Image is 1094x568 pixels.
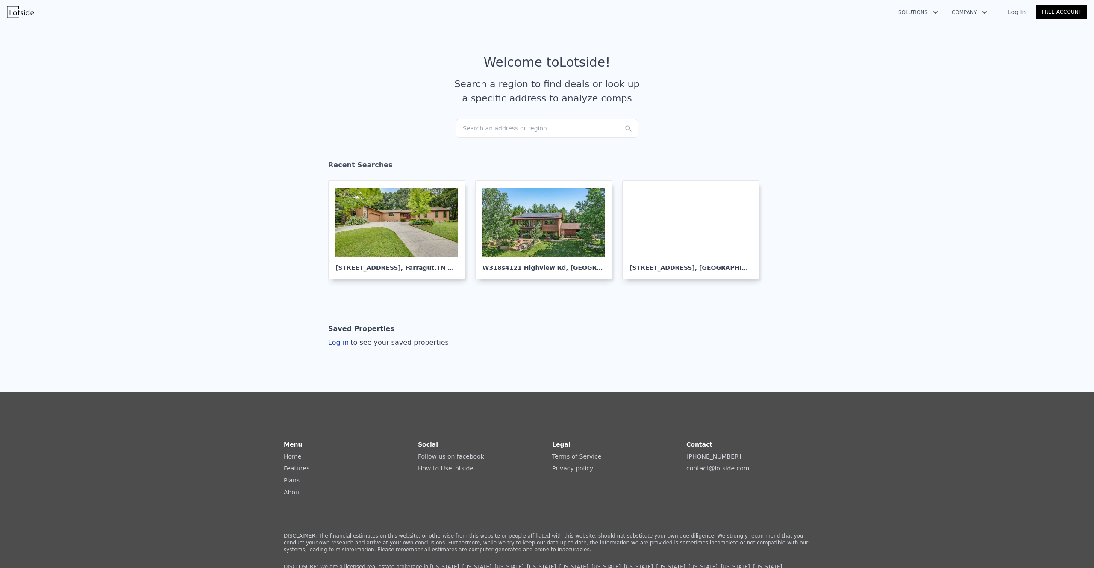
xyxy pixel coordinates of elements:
[284,489,301,496] a: About
[945,5,994,20] button: Company
[418,465,473,472] a: How to UseLotside
[1036,5,1087,19] a: Free Account
[686,453,741,460] a: [PHONE_NUMBER]
[552,465,593,472] a: Privacy policy
[451,77,643,105] div: Search a region to find deals or look up a specific address to analyze comps
[284,477,300,484] a: Plans
[629,257,752,272] div: [STREET_ADDRESS] , [GEOGRAPHIC_DATA]
[328,337,449,348] div: Log in
[997,8,1036,16] a: Log In
[475,180,619,279] a: W318s4121 Highview Rd, [GEOGRAPHIC_DATA]
[284,441,302,448] strong: Menu
[686,441,712,448] strong: Contact
[622,180,766,279] a: [STREET_ADDRESS], [GEOGRAPHIC_DATA]
[335,257,458,272] div: [STREET_ADDRESS] , Farragut
[349,338,449,346] span: to see your saved properties
[456,119,638,138] div: Search an address or region...
[482,257,605,272] div: W318s4121 Highview Rd , [GEOGRAPHIC_DATA]
[328,180,472,279] a: [STREET_ADDRESS], Farragut,TN 37934
[284,453,301,460] a: Home
[284,465,309,472] a: Features
[552,441,571,448] strong: Legal
[552,453,601,460] a: Terms of Service
[686,465,749,472] a: contact@lotside.com
[434,264,468,271] span: , TN 37934
[284,532,810,553] p: DISCLAIMER: The financial estimates on this website, or otherwise from this website or people aff...
[418,453,484,460] a: Follow us on facebook
[418,441,438,448] strong: Social
[484,55,611,70] div: Welcome to Lotside !
[7,6,34,18] img: Lotside
[328,153,766,180] div: Recent Searches
[328,320,394,337] div: Saved Properties
[891,5,945,20] button: Solutions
